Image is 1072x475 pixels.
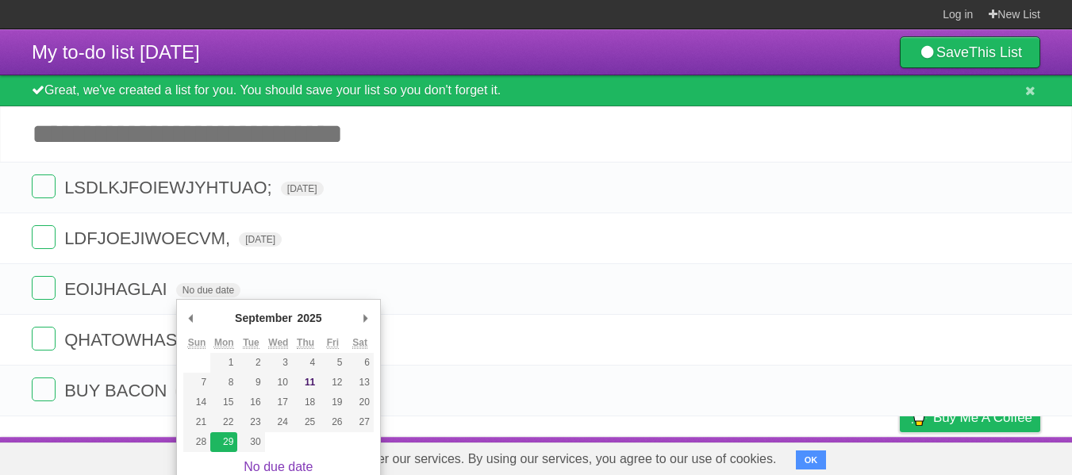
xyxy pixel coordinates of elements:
span: LSDLKJFOIEWJYHTUAO; [64,178,276,197]
a: Suggest a feature [940,441,1040,471]
span: LDFJOEJIWOECVM, [64,228,234,248]
button: 29 [210,432,237,452]
button: 19 [319,393,346,412]
button: OK [796,450,827,469]
button: 3 [265,353,292,373]
span: No due date [176,283,240,297]
span: [DATE] [239,232,282,247]
button: 4 [292,353,319,373]
span: My to-do list [DATE] [32,41,200,63]
label: Done [32,225,56,249]
a: Privacy [879,441,920,471]
button: 22 [210,412,237,432]
b: This List [969,44,1022,60]
a: No due date [244,460,313,473]
button: 1 [210,353,237,373]
span: QHATOWHASO [64,330,194,350]
span: Cookies help us deliver our services. By using our services, you agree to our use of cookies. [242,443,793,475]
span: BUY BACON [64,381,171,400]
button: 11 [292,373,319,393]
button: 23 [237,412,264,432]
abbr: Thursday [297,337,314,349]
abbr: Wednesday [268,337,288,349]
button: 27 [347,412,374,432]
button: 7 [183,373,210,393]
button: 30 [237,432,264,452]
button: 13 [347,373,374,393]
button: 16 [237,393,264,412]
label: Done [32,174,56,198]
abbr: Monday [214,337,234,349]
button: 24 [265,412,292,432]
button: Next Month [358,306,374,330]
abbr: Sunday [188,337,206,349]
button: 17 [265,393,292,412]
div: September [232,306,294,330]
a: Buy me a coffee [900,403,1040,432]
button: 10 [265,373,292,393]
button: 15 [210,393,237,412]
a: Terms [825,441,860,471]
button: 5 [319,353,346,373]
a: About [689,441,722,471]
label: Done [32,276,56,300]
a: SaveThis List [900,36,1040,68]
label: Done [32,377,56,401]
abbr: Tuesday [243,337,259,349]
button: 2 [237,353,264,373]
a: Developers [741,441,805,471]
button: 9 [237,373,264,393]
span: EOIJHAGLAI [64,279,171,299]
abbr: Friday [327,337,339,349]
span: Buy me a coffee [933,404,1032,431]
button: Previous Month [183,306,199,330]
button: 14 [183,393,210,412]
button: 21 [183,412,210,432]
button: 18 [292,393,319,412]
button: 26 [319,412,346,432]
button: 28 [183,432,210,452]
span: [DATE] [281,182,324,196]
button: 12 [319,373,346,393]
button: 20 [347,393,374,412]
button: 25 [292,412,319,432]
img: Buy me a coffee [908,404,929,431]
label: Done [32,327,56,351]
abbr: Saturday [352,337,367,349]
button: 8 [210,373,237,393]
div: 2025 [294,306,324,330]
button: 6 [347,353,374,373]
